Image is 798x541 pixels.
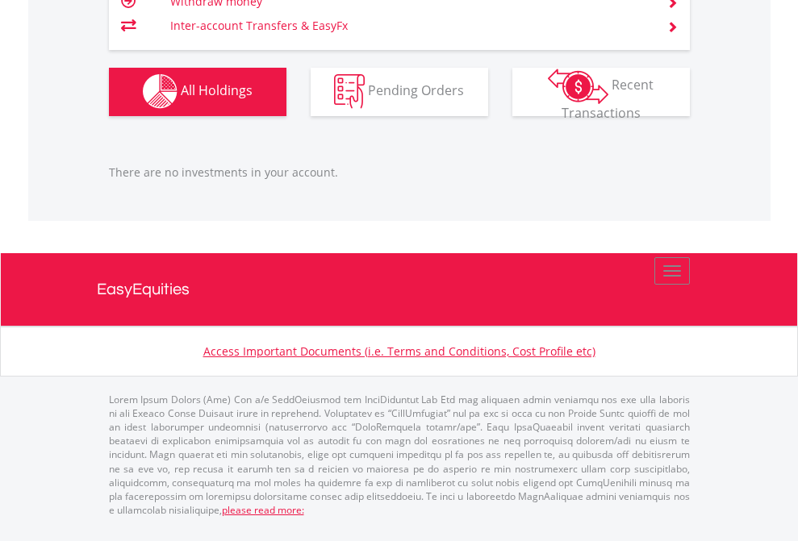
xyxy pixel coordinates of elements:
img: transactions-zar-wht.png [548,69,608,104]
p: There are no investments in your account. [109,164,690,181]
span: Pending Orders [368,81,464,99]
img: holdings-wht.png [143,74,178,109]
button: Pending Orders [311,68,488,116]
button: Recent Transactions [512,68,690,116]
a: EasyEquities [97,253,702,326]
button: All Holdings [109,68,286,116]
img: pending_instructions-wht.png [334,74,365,109]
span: Recent Transactions [562,76,654,122]
a: Access Important Documents (i.e. Terms and Conditions, Cost Profile etc) [203,343,595,359]
td: Inter-account Transfers & EasyFx [170,14,647,38]
p: Lorem Ipsum Dolors (Ame) Con a/e SeddOeiusmod tem InciDiduntut Lab Etd mag aliquaen admin veniamq... [109,393,690,517]
span: All Holdings [181,81,253,99]
a: please read more: [222,503,304,517]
